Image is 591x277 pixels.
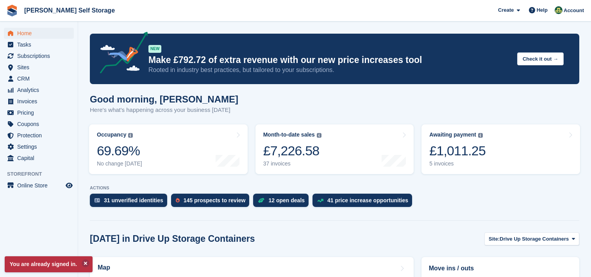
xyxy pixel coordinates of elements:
[4,153,74,164] a: menu
[5,256,93,272] p: You are already signed in.
[478,133,483,138] img: icon-info-grey-7440780725fd019a000dd9b08b2336e03edf1995a4989e88bcd33f0948082b44.svg
[90,106,238,115] p: Here's what's happening across your business [DATE]
[17,107,64,118] span: Pricing
[317,199,323,202] img: price_increase_opportunities-93ffe204e8149a01c8c9dc8f82e8f89637d9d84a8eef4429ea346261dce0b2c0.svg
[327,197,408,203] div: 41 price increase opportunities
[104,197,163,203] div: 31 unverified identities
[64,181,74,190] a: Preview store
[258,198,264,203] img: deal-1b604bf984904fb50ccaf53a9ad4b4a5d6e5aea283cecdc64d6e3604feb123c2.svg
[17,141,64,152] span: Settings
[4,130,74,141] a: menu
[263,143,321,159] div: £7,226.58
[17,62,64,73] span: Sites
[268,197,305,203] div: 12 open deals
[4,96,74,107] a: menu
[17,28,64,39] span: Home
[564,7,584,14] span: Account
[90,185,579,191] p: ACTIONS
[17,50,64,61] span: Subscriptions
[4,180,74,191] a: menu
[97,160,142,167] div: No change [DATE]
[148,66,511,74] p: Rooted in industry best practices, but tailored to your subscriptions.
[184,197,246,203] div: 145 prospects to review
[21,4,118,17] a: [PERSON_NAME] Self Storage
[517,52,564,65] button: Check it out →
[17,180,64,191] span: Online Store
[255,124,414,174] a: Month-to-date sales £7,226.58 37 invoices
[17,130,64,141] span: Protection
[148,45,161,53] div: NEW
[93,32,148,76] img: price-adjustments-announcement-icon-8257ccfd72463d97f412b2fc003d46551f7dbcb40ab6d574587a9cd5c0d94...
[263,131,315,138] div: Month-to-date sales
[90,94,238,104] h1: Good morning, [PERSON_NAME]
[7,170,78,178] span: Storefront
[97,143,142,159] div: 69.69%
[4,39,74,50] a: menu
[97,131,126,138] div: Occupancy
[263,160,321,167] div: 37 invoices
[312,194,416,211] a: 41 price increase opportunities
[90,234,255,244] h2: [DATE] in Drive Up Storage Containers
[4,73,74,84] a: menu
[555,6,562,14] img: Julie Williams
[17,73,64,84] span: CRM
[176,198,180,203] img: prospect-51fa495bee0391a8d652442698ab0144808aea92771e9ea1ae160a38d050c398.svg
[17,39,64,50] span: Tasks
[421,124,580,174] a: Awaiting payment £1,011.25 5 invoices
[90,194,171,211] a: 31 unverified identities
[17,119,64,130] span: Coupons
[6,5,18,16] img: stora-icon-8386f47178a22dfd0bd8f6a31ec36ba5ce8667c1dd55bd0f319d3a0aa187defe.svg
[4,119,74,130] a: menu
[95,198,100,203] img: verify_identity-adf6edd0f0f0b5bbfe63781bf79b02c33cf7c696d77639b501bdc392416b5a36.svg
[429,143,486,159] div: £1,011.25
[429,160,486,167] div: 5 invoices
[98,264,110,271] h2: Map
[4,141,74,152] a: menu
[17,153,64,164] span: Capital
[17,96,64,107] span: Invoices
[4,50,74,61] a: menu
[489,235,500,243] span: Site:
[4,107,74,118] a: menu
[500,235,569,243] span: Drive Up Storage Containers
[171,194,254,211] a: 145 prospects to review
[4,85,74,95] a: menu
[4,62,74,73] a: menu
[128,133,133,138] img: icon-info-grey-7440780725fd019a000dd9b08b2336e03edf1995a4989e88bcd33f0948082b44.svg
[498,6,514,14] span: Create
[89,124,248,174] a: Occupancy 69.69% No change [DATE]
[17,85,64,95] span: Analytics
[253,194,312,211] a: 12 open deals
[429,264,572,273] h2: Move ins / outs
[4,28,74,39] a: menu
[537,6,548,14] span: Help
[148,54,511,66] p: Make £792.72 of extra revenue with our new price increases tool
[317,133,321,138] img: icon-info-grey-7440780725fd019a000dd9b08b2336e03edf1995a4989e88bcd33f0948082b44.svg
[429,131,476,138] div: Awaiting payment
[484,232,579,245] button: Site: Drive Up Storage Containers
